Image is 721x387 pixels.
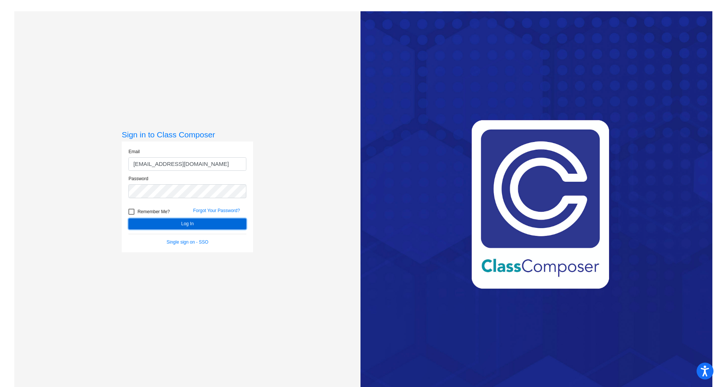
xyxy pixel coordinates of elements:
h3: Sign in to Class Composer [122,130,253,139]
button: Log In [128,218,246,229]
label: Password [128,175,148,182]
a: Forgot Your Password? [193,208,240,213]
a: Single sign on - SSO [167,239,208,245]
span: Remember Me? [137,207,170,216]
label: Email [128,148,140,155]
